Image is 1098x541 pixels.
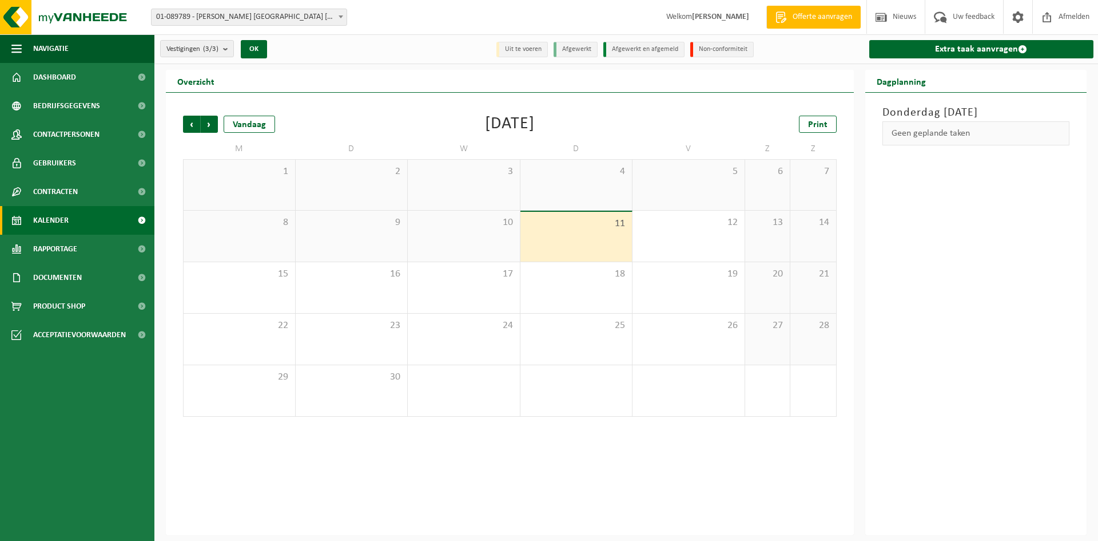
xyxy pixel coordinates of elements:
li: Afgewerkt en afgemeld [603,42,685,57]
span: Bedrijfsgegevens [33,92,100,120]
li: Non-conformiteit [690,42,754,57]
span: 17 [413,268,514,281]
span: 3 [413,165,514,178]
td: W [408,139,520,159]
span: 12 [638,216,739,229]
span: 14 [796,216,830,229]
span: Contactpersonen [33,120,100,149]
span: 30 [301,371,402,384]
a: Print [799,116,837,133]
span: Acceptatievoorwaarden [33,321,126,349]
span: 9 [301,216,402,229]
span: Kalender [33,206,69,235]
span: 10 [413,216,514,229]
span: Navigatie [33,34,69,63]
td: D [520,139,633,159]
span: 28 [796,319,830,332]
span: 2 [301,165,402,178]
span: 16 [301,268,402,281]
span: 13 [751,216,785,229]
span: 20 [751,268,785,281]
span: 29 [189,371,289,384]
td: V [632,139,745,159]
div: Geen geplande taken [882,121,1070,145]
span: 19 [638,268,739,281]
span: 5 [638,165,739,178]
h2: Overzicht [166,70,226,92]
span: 15 [189,268,289,281]
span: Volgende [201,116,218,133]
span: 25 [526,319,627,332]
span: 24 [413,319,514,332]
span: 01-089789 - BERTSCHI BELGIUM NV - ANTWERPEN [152,9,347,25]
count: (3/3) [203,45,218,53]
span: 11 [526,218,627,230]
span: 01-089789 - BERTSCHI BELGIUM NV - ANTWERPEN [151,9,347,26]
td: D [296,139,408,159]
span: 6 [751,165,785,178]
span: Vestigingen [166,41,218,58]
span: Dashboard [33,63,76,92]
h3: Donderdag [DATE] [882,104,1070,121]
span: Offerte aanvragen [790,11,855,23]
li: Uit te voeren [496,42,548,57]
li: Afgewerkt [554,42,598,57]
strong: [PERSON_NAME] [692,13,749,21]
span: 1 [189,165,289,178]
div: Vandaag [224,116,275,133]
span: 7 [796,165,830,178]
span: Rapportage [33,235,77,263]
div: [DATE] [485,116,535,133]
span: Gebruikers [33,149,76,177]
span: Contracten [33,177,78,206]
button: Vestigingen(3/3) [160,40,234,57]
a: Offerte aanvragen [766,6,861,29]
span: Print [808,120,828,129]
td: M [183,139,296,159]
span: 22 [189,319,289,332]
span: Vorige [183,116,200,133]
span: 23 [301,319,402,332]
span: 4 [526,165,627,178]
span: 18 [526,268,627,281]
span: 26 [638,319,739,332]
span: 21 [796,268,830,281]
td: Z [745,139,791,159]
h2: Dagplanning [865,70,937,92]
span: Documenten [33,263,82,292]
button: OK [241,40,267,58]
td: Z [790,139,836,159]
span: 27 [751,319,785,332]
span: 8 [189,216,289,229]
span: Product Shop [33,292,85,321]
a: Extra taak aanvragen [869,40,1094,58]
